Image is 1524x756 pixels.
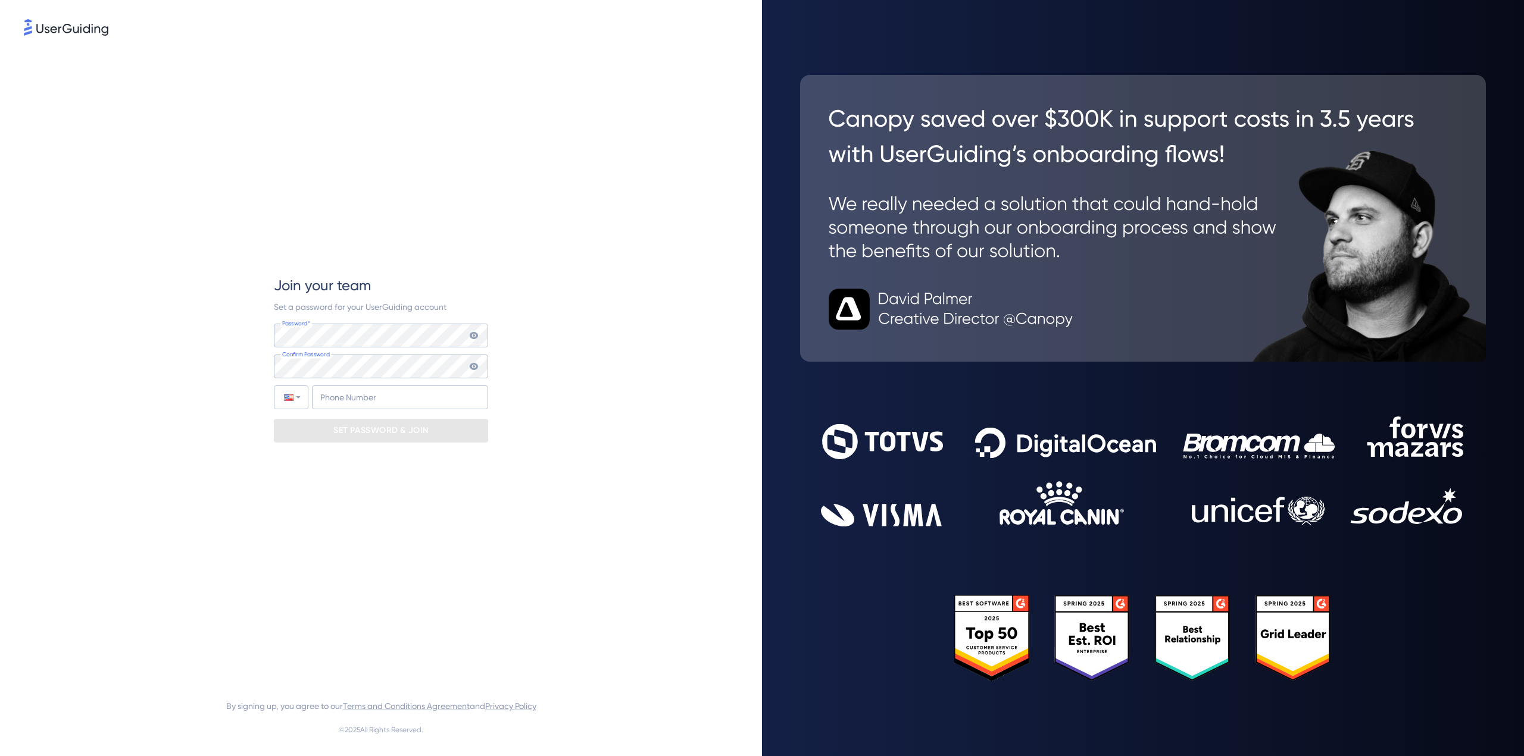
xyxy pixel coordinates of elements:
[333,421,429,440] p: SET PASSWORD & JOIN
[312,385,488,409] input: Phone Number
[485,701,536,711] a: Privacy Policy
[274,302,446,312] span: Set a password for your UserGuiding account
[343,701,470,711] a: Terms and Conditions Agreement
[954,595,1332,681] img: 25303e33045975176eb484905ab012ff.svg
[339,723,423,737] span: © 2025 All Rights Reserved.
[821,416,1466,526] img: 9302ce2ac39453076f5bc0f2f2ca889b.svg
[274,276,371,295] span: Join your team
[226,699,536,713] span: By signing up, you agree to our and
[800,75,1486,362] img: 26c0aa7c25a843aed4baddd2b5e0fa68.svg
[24,19,108,36] img: 8faab4ba6bc7696a72372aa768b0286c.svg
[274,386,308,409] div: United States: + 1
